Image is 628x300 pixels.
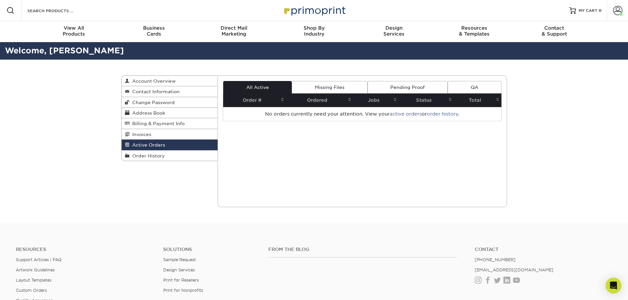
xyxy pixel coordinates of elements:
a: Pending Proof [368,81,448,94]
a: Active Orders [122,140,218,150]
a: Account Overview [122,76,218,86]
div: Cards [114,25,194,37]
a: Contact [475,247,612,252]
a: active orders [390,111,422,117]
a: QA [448,81,501,94]
a: Missing Files [292,81,367,94]
span: Billing & Payment Info [130,121,185,126]
a: Order History [122,150,218,161]
a: Sample Request [163,257,196,262]
div: Marketing [194,25,274,37]
span: 0 [599,8,602,13]
a: Print for Nonprofits [163,288,203,293]
a: Direct MailMarketing [194,21,274,42]
th: Total [454,94,501,107]
div: Services [354,25,434,37]
a: [PHONE_NUMBER] [475,257,516,262]
a: Support Articles | FAQ [16,257,62,262]
div: & Templates [434,25,514,37]
a: [EMAIL_ADDRESS][DOMAIN_NAME] [475,267,553,272]
th: Ordered [286,94,353,107]
span: Invoices [130,132,151,137]
th: Order # [223,94,286,107]
span: Shop By [274,25,354,31]
span: Address Book [130,110,165,116]
a: Layout Templates [16,278,51,283]
div: & Support [514,25,594,37]
h4: Resources [16,247,153,252]
a: Resources& Templates [434,21,514,42]
a: Billing & Payment Info [122,118,218,129]
a: Address Book [122,108,218,118]
a: Contact& Support [514,21,594,42]
a: Print for Resellers [163,278,199,283]
h4: From the Blog [268,247,457,252]
span: Resources [434,25,514,31]
iframe: Google Customer Reviews [2,280,56,298]
a: Shop ByIndustry [274,21,354,42]
h4: Solutions [163,247,258,252]
th: Status [399,94,454,107]
span: Account Overview [130,78,176,84]
span: View All [34,25,114,31]
a: DesignServices [354,21,434,42]
a: Artwork Guidelines [16,267,55,272]
span: Order History [130,153,165,158]
img: Primoprint [281,3,347,17]
td: No orders currently need your attention. View your or . [223,107,501,121]
span: Business [114,25,194,31]
a: BusinessCards [114,21,194,42]
div: Open Intercom Messenger [606,278,621,293]
a: Design Services [163,267,195,272]
span: Direct Mail [194,25,274,31]
span: Active Orders [130,142,165,148]
input: SEARCH PRODUCTS..... [27,7,91,14]
div: Industry [274,25,354,37]
div: Products [34,25,114,37]
span: Contact Information [130,89,180,94]
th: Jobs [353,94,399,107]
a: Contact Information [122,86,218,97]
a: Invoices [122,129,218,140]
a: All Active [223,81,292,94]
a: Change Password [122,97,218,108]
span: Design [354,25,434,31]
a: View AllProducts [34,21,114,42]
span: Contact [514,25,594,31]
span: MY CART [579,8,597,14]
a: order history [427,111,458,117]
span: Change Password [130,100,175,105]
